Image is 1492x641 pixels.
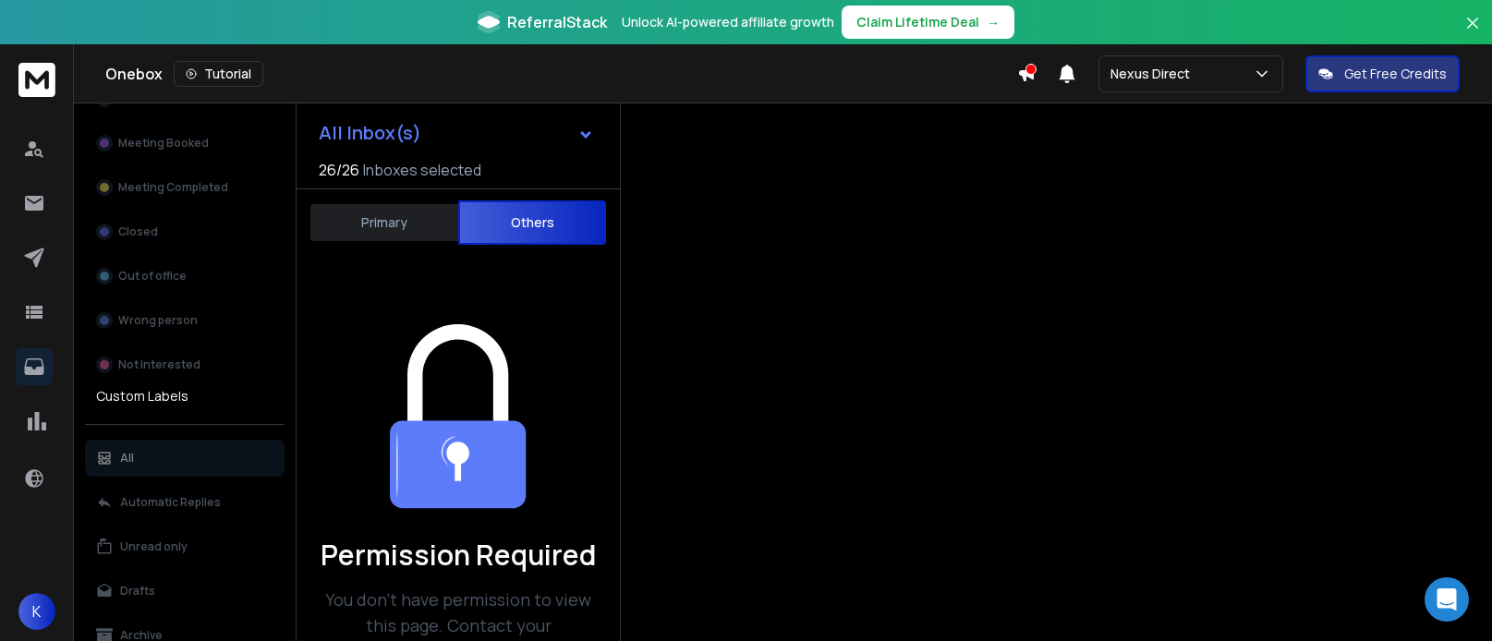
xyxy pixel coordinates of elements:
[1461,11,1485,55] button: Close banner
[1305,55,1460,92] button: Get Free Credits
[1425,577,1469,622] div: Open Intercom Messenger
[304,115,609,151] button: All Inbox(s)
[987,13,1000,31] span: →
[458,200,606,245] button: Others
[363,159,481,181] h3: Inboxes selected
[1344,65,1447,83] p: Get Free Credits
[319,124,421,142] h1: All Inbox(s)
[96,387,188,405] h3: Custom Labels
[842,6,1014,39] button: Claim Lifetime Deal→
[18,593,55,630] button: K
[507,11,607,33] span: ReferralStack
[622,13,834,31] p: Unlock AI-powered affiliate growth
[174,61,263,87] button: Tutorial
[310,202,458,243] button: Primary
[105,61,1017,87] div: Onebox
[1110,65,1197,83] p: Nexus Direct
[319,159,359,181] span: 26 / 26
[390,324,527,509] img: Team collaboration
[311,538,605,572] h1: Permission Required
